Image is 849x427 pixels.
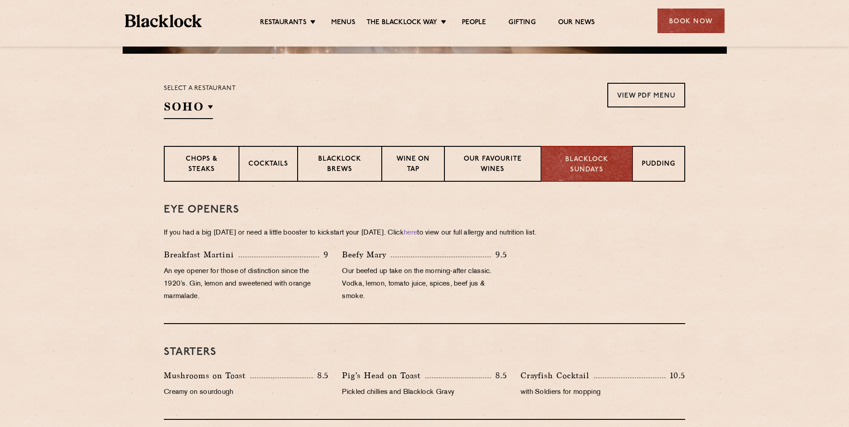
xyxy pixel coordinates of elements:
a: Restaurants [260,18,307,28]
p: Cocktails [248,159,288,171]
a: Menus [331,18,355,28]
p: Pickled chillies and Blacklock Gravy [342,386,507,399]
p: Creamy on sourdough [164,386,329,399]
div: Book Now [657,9,725,33]
p: Blacklock Brews [307,154,372,175]
p: Breakfast Martini [164,248,239,261]
h3: Starters [164,346,685,358]
a: View PDF Menu [607,83,685,107]
p: Pudding [642,159,675,171]
p: 9.5 [491,249,507,260]
p: Mushrooms on Toast [164,369,250,382]
p: 8.5 [313,370,329,381]
h2: SOHO [164,99,213,119]
p: 9 [319,249,329,260]
p: Blacklock Sundays [550,155,623,175]
img: BL_Textured_Logo-footer-cropped.svg [125,14,202,27]
p: Beefy Mary [342,248,391,261]
a: Our News [558,18,595,28]
p: Crayfish Cocktail [520,369,594,382]
a: Gifting [508,18,535,28]
a: here [404,230,417,236]
p: An eye opener for those of distinction since the 1920’s. Gin, lemon and sweetened with orange mar... [164,265,329,303]
p: Pig’s Head on Toast [342,369,425,382]
a: People [462,18,486,28]
p: Our beefed up take on the morning-after classic. Vodka, lemon, tomato juice, spices, beef jus & s... [342,265,507,303]
a: The Blacklock Way [367,18,437,28]
p: Our favourite wines [454,154,531,175]
h3: Eye openers [164,204,685,216]
p: with Soldiers for mopping [520,386,685,399]
p: Chops & Steaks [174,154,230,175]
p: Select a restaurant [164,83,236,94]
p: 8.5 [491,370,507,381]
p: 10.5 [666,370,685,381]
p: If you had a big [DATE] or need a little booster to kickstart your [DATE]. Click to view our full... [164,227,685,239]
p: Wine on Tap [391,154,435,175]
